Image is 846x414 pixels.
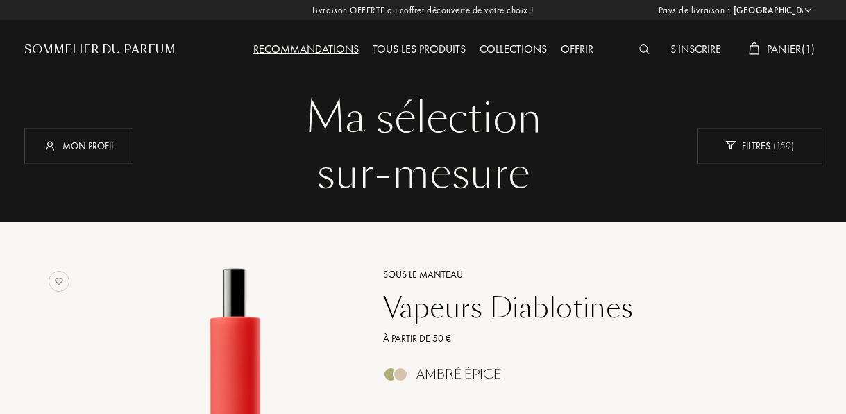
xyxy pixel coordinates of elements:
a: S'inscrire [663,42,728,56]
a: Collections [473,42,554,56]
div: Ma sélection [35,90,812,146]
a: Recommandations [246,42,366,56]
div: Collections [473,41,554,59]
div: S'inscrire [663,41,728,59]
a: Sommelier du Parfum [24,42,176,58]
a: Tous les produits [366,42,473,56]
div: Recommandations [246,41,366,59]
div: Mon profil [24,128,133,163]
div: Tous les produits [366,41,473,59]
a: Sous le Manteau [373,267,777,282]
img: search_icn_white.svg [639,44,650,54]
img: new_filter_w.svg [725,141,736,150]
a: Vapeurs Diablotines [373,291,777,324]
a: Offrir [554,42,600,56]
a: À partir de 50 € [373,331,777,346]
div: Filtres [697,128,822,163]
span: Pays de livraison : [659,3,730,17]
img: no_like_p.png [49,271,69,292]
img: arrow_w.png [803,5,813,15]
div: Ambré Épicé [416,367,501,382]
img: cart_white.svg [749,42,760,55]
span: ( 159 ) [770,139,794,151]
a: Ambré Épicé [373,371,777,386]
div: Offrir [554,41,600,59]
img: profil_icn_w.svg [43,138,57,152]
span: Panier ( 1 ) [767,42,815,56]
div: sur-mesure [35,146,812,201]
